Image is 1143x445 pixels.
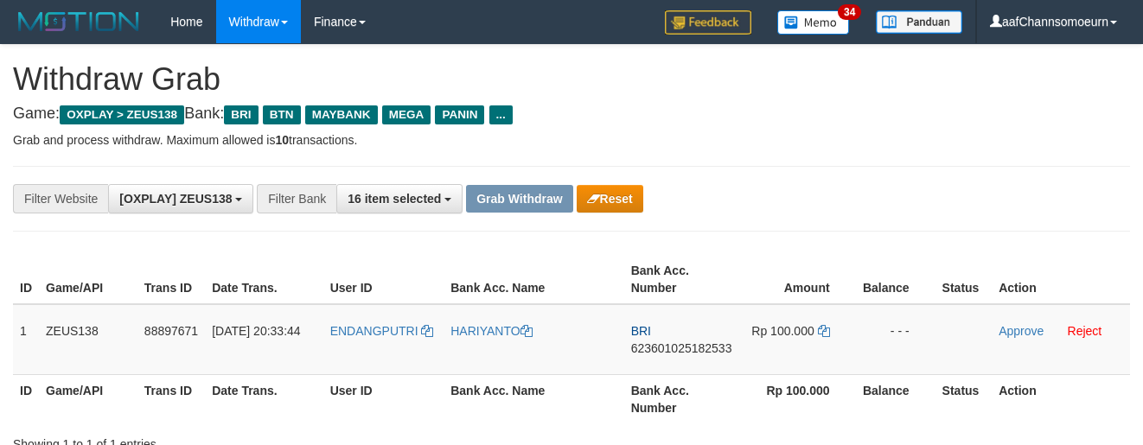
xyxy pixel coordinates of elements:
div: Filter Website [13,184,108,213]
th: User ID [323,255,444,304]
th: Bank Acc. Name [444,255,623,304]
button: [OXPLAY] ZEUS138 [108,184,253,213]
span: MAYBANK [305,105,378,124]
td: 1 [13,304,39,375]
td: ZEUS138 [39,304,137,375]
span: 16 item selected [348,192,441,206]
th: Action [992,255,1130,304]
a: ENDANGPUTRI [330,324,434,338]
th: Date Trans. [205,255,323,304]
span: Rp 100.000 [751,324,814,338]
th: Balance [856,255,935,304]
img: MOTION_logo.png [13,9,144,35]
img: Button%20Memo.svg [777,10,850,35]
td: - - - [856,304,935,375]
a: HARIYANTO [450,324,532,338]
img: Feedback.jpg [665,10,751,35]
span: 88897671 [144,324,198,338]
span: [DATE] 20:33:44 [212,324,300,338]
th: Game/API [39,374,137,423]
span: ... [489,105,513,124]
span: OXPLAY > ZEUS138 [60,105,184,124]
th: Rp 100.000 [739,374,856,423]
th: Bank Acc. Number [624,374,739,423]
th: Trans ID [137,255,205,304]
th: User ID [323,374,444,423]
span: Copy 623601025182533 to clipboard [631,341,732,355]
th: Bank Acc. Name [444,374,623,423]
span: BRI [224,105,258,124]
th: Status [935,255,993,304]
th: Date Trans. [205,374,323,423]
th: Status [935,374,993,423]
th: Trans ID [137,374,205,423]
th: ID [13,255,39,304]
span: 34 [838,4,861,20]
th: Bank Acc. Number [624,255,739,304]
img: panduan.png [876,10,962,34]
span: [OXPLAY] ZEUS138 [119,192,232,206]
h4: Game: Bank: [13,105,1130,123]
a: Reject [1068,324,1102,338]
th: Amount [739,255,856,304]
span: BRI [631,324,651,338]
span: MEGA [382,105,431,124]
span: BTN [263,105,301,124]
strong: 10 [275,133,289,147]
div: Filter Bank [257,184,336,213]
th: Action [992,374,1130,423]
button: 16 item selected [336,184,463,213]
th: Game/API [39,255,137,304]
span: ENDANGPUTRI [330,324,418,338]
p: Grab and process withdraw. Maximum allowed is transactions. [13,131,1130,149]
span: PANIN [435,105,484,124]
th: ID [13,374,39,423]
button: Grab Withdraw [466,185,572,213]
a: Approve [999,324,1044,338]
h1: Withdraw Grab [13,62,1130,97]
button: Reset [577,185,643,213]
th: Balance [856,374,935,423]
a: Copy 100000 to clipboard [818,324,830,338]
